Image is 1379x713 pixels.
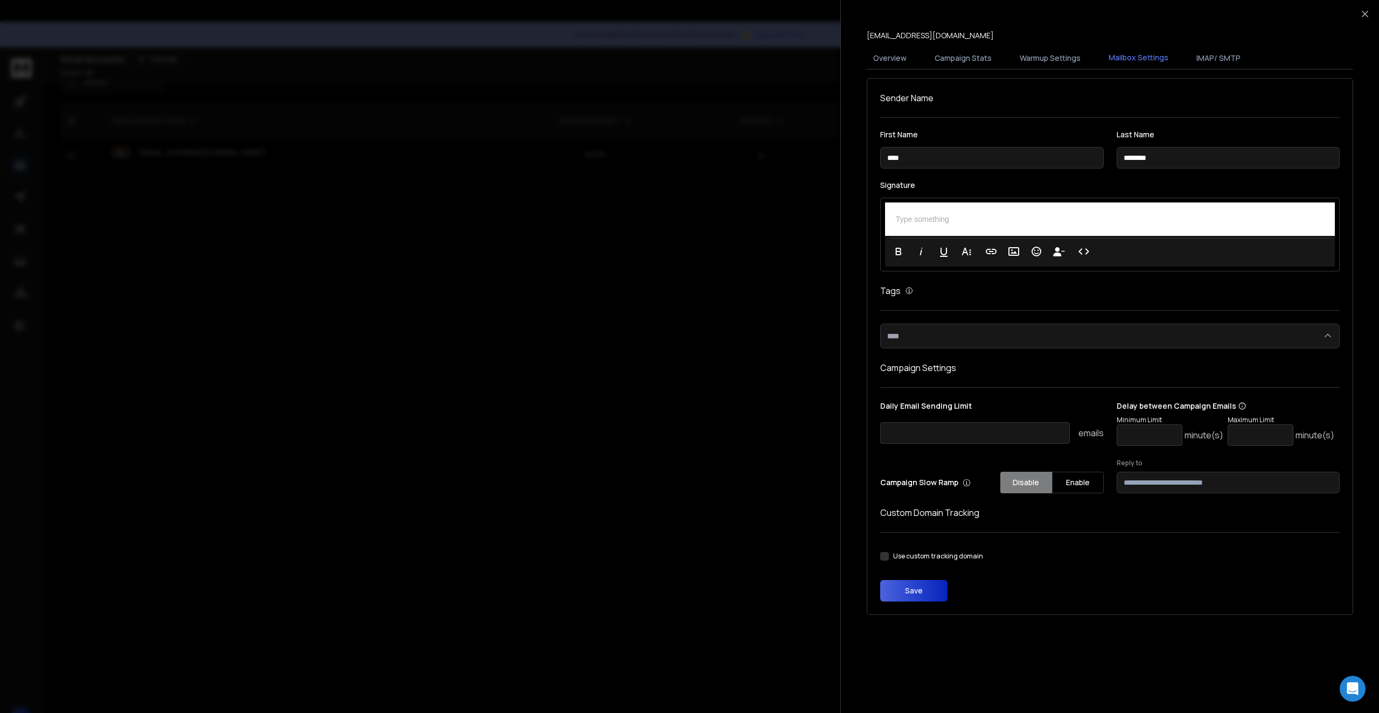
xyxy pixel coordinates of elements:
[1078,427,1104,439] p: emails
[867,46,913,70] button: Overview
[981,241,1001,262] button: Insert Link (Ctrl+K)
[880,92,1340,104] h1: Sender Name
[880,284,901,297] h1: Tags
[1340,676,1366,702] div: Open Intercom Messenger
[1190,46,1247,70] button: IMAP/ SMTP
[888,241,909,262] button: Bold (Ctrl+B)
[880,580,948,602] button: Save
[893,552,983,561] label: Use custom tracking domain
[1228,416,1334,424] p: Maximum Limit
[1000,472,1052,493] button: Disable
[880,506,1340,519] h1: Custom Domain Tracking
[1117,416,1223,424] p: Minimum Limit
[1004,241,1024,262] button: Insert Image (Ctrl+P)
[1013,46,1087,70] button: Warmup Settings
[1296,429,1334,442] p: minute(s)
[928,46,998,70] button: Campaign Stats
[1102,46,1175,71] button: Mailbox Settings
[867,30,994,41] p: [EMAIL_ADDRESS][DOMAIN_NAME]
[1026,241,1047,262] button: Emoticons
[1052,472,1104,493] button: Enable
[880,131,1104,138] label: First Name
[1185,429,1223,442] p: minute(s)
[1074,241,1094,262] button: Code View
[1049,241,1069,262] button: Insert Unsubscribe Link
[880,401,1104,416] p: Daily Email Sending Limit
[1117,131,1340,138] label: Last Name
[880,361,1340,374] h1: Campaign Settings
[1117,459,1340,467] label: Reply to
[880,477,971,488] p: Campaign Slow Ramp
[1117,401,1334,411] p: Delay between Campaign Emails
[880,181,1340,189] label: Signature
[934,241,954,262] button: Underline (Ctrl+U)
[911,241,931,262] button: Italic (Ctrl+I)
[956,241,977,262] button: More Text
